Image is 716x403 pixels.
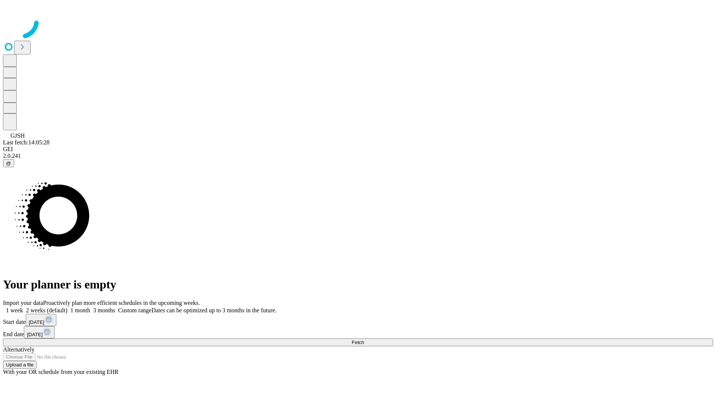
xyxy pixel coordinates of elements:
[29,319,44,325] span: [DATE]
[6,160,11,166] span: @
[3,139,50,146] span: Last fetch: 14:05:28
[3,159,14,167] button: @
[3,369,119,375] span: With your OR schedule from your existing EHR
[26,307,67,313] span: 2 weeks (default)
[3,326,713,338] div: End date
[27,332,43,337] span: [DATE]
[3,314,713,326] div: Start date
[3,361,37,369] button: Upload a file
[3,278,713,291] h1: Your planner is empty
[118,307,151,313] span: Custom range
[6,307,23,313] span: 1 week
[10,132,25,139] span: GJSH
[3,153,713,159] div: 2.0.241
[151,307,276,313] span: Dates can be optimized up to 3 months in the future.
[26,314,56,326] button: [DATE]
[3,338,713,346] button: Fetch
[93,307,115,313] span: 3 months
[24,326,54,338] button: [DATE]
[70,307,90,313] span: 1 month
[43,300,200,306] span: Proactively plan more efficient schedules in the upcoming weeks.
[3,300,43,306] span: Import your data
[352,340,364,345] span: Fetch
[3,346,34,353] span: Alternatively
[3,146,713,153] div: GEI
